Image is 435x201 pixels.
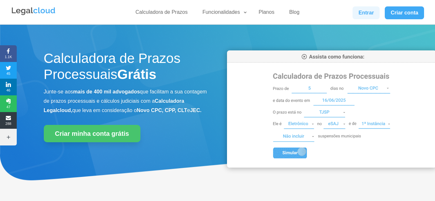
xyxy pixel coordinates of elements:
[137,108,187,113] b: Novo CPC, CPP, CLT
[117,67,156,82] strong: Grátis
[44,87,208,115] p: Junte-se aos que facilitam a sua contagem de prazos processuais e cálculos judiciais com a que le...
[44,125,140,142] a: Criar minha conta grátis
[44,50,208,86] h1: Calculadora de Prazos Processuais
[73,89,140,94] b: mais de 400 mil advogados
[353,6,380,19] a: Entrar
[199,9,248,18] a: Funcionalidades
[285,9,303,18] a: Blog
[11,12,56,17] a: Logo da Legalcloud
[385,6,424,19] a: Criar conta
[255,9,278,18] a: Planos
[44,98,184,113] b: Calculadora Legalcloud,
[132,9,192,18] a: Calculadora de Prazos
[11,6,56,16] img: Legalcloud Logo
[190,108,202,113] b: JEC.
